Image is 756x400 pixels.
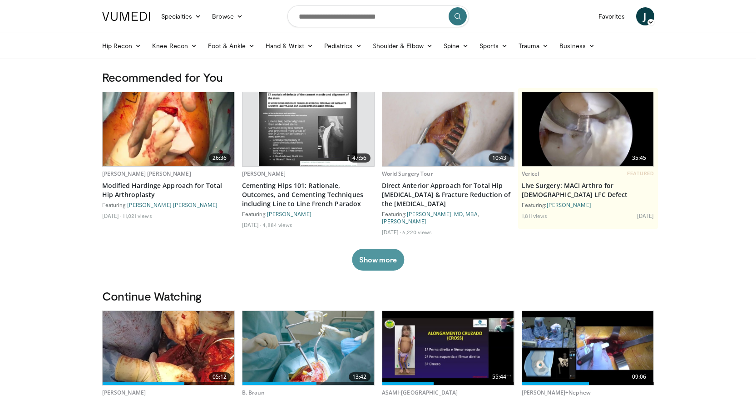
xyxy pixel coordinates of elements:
a: 26:36 [103,92,234,166]
a: 05:12 [103,311,234,385]
a: 35:45 [522,92,654,166]
img: 4275ad52-8fa6-4779-9598-00e5d5b95857.620x360_q85_upscale.jpg [242,311,374,385]
a: [PERSON_NAME] [PERSON_NAME] [127,202,218,208]
img: e4f4e4a0-26bd-4e35-9fbb-bdfac94fc0d8.620x360_q85_upscale.jpg [103,92,234,166]
span: 05:12 [209,372,231,381]
h3: Recommended for You [102,70,654,84]
h3: Continue Watching [102,289,654,303]
span: 47:56 [349,153,371,163]
span: 09:06 [628,372,650,381]
a: Shoulder & Elbow [367,37,438,55]
a: Pediatrics [319,37,367,55]
a: [PERSON_NAME] [102,389,146,396]
a: [PERSON_NAME] [242,170,286,178]
li: [DATE] [242,221,262,228]
a: B. Braun [242,389,265,396]
span: 13:42 [349,372,371,381]
a: Browse [207,7,248,25]
span: FEATURED [627,170,654,177]
a: Business [554,37,600,55]
a: 47:56 [242,92,374,166]
a: ASAMI-[GEOGRAPHIC_DATA] [382,389,458,396]
img: VuMedi Logo [102,12,150,21]
span: 35:45 [628,153,650,163]
span: 10:43 [489,153,510,163]
li: 11,021 views [123,212,152,219]
div: Featuring: [242,210,375,217]
a: Vericel [522,170,539,178]
span: 26:36 [209,153,231,163]
span: 55:44 [489,372,510,381]
a: [PERSON_NAME], MD, MBA [407,211,478,217]
a: Modified Hardinge Approach for Total Hip Arthroplasty [102,181,235,199]
a: World Surgery Tour [382,170,433,178]
a: Live Surgery: MACI Arthro for [DEMOGRAPHIC_DATA] LFC Defect [522,181,654,199]
a: Direct Anterior Approach for Total Hip [MEDICAL_DATA] & Fracture Reduction of the [MEDICAL_DATA] [382,181,514,208]
a: [PERSON_NAME] [267,211,311,217]
a: 09:06 [522,311,654,385]
div: Featuring: [522,201,654,208]
a: 55:44 [382,311,514,385]
a: Foot & Ankle [203,37,260,55]
a: Sports [474,37,513,55]
a: Hip Recon [97,37,147,55]
li: [DATE] [102,212,122,219]
a: [PERSON_NAME] [547,202,591,208]
img: 1b49c4dc-6725-42ca-b2d9-db8c5331b74b.620x360_q85_upscale.jpg [382,92,514,166]
a: Hand & Wrist [260,37,319,55]
li: [DATE] [382,228,401,236]
button: Show more [352,249,404,271]
li: 6,220 views [402,228,432,236]
a: [PERSON_NAME]+Nephew [522,389,591,396]
a: 10:43 [382,92,514,166]
img: b58c57b4-9187-4c70-8783-e4f7a92b96ca.620x360_q85_upscale.jpg [259,92,358,166]
img: eb023345-1e2d-4374-a840-ddbc99f8c97c.620x360_q85_upscale.jpg [522,92,654,166]
img: 746a418b-32e2-46ca-9f6c-3e7f7f863dad.620x360_q85_upscale.jpg [103,311,234,385]
a: Spine [438,37,474,55]
a: Cementing Hips 101: Rationale, Outcomes, and Cementing Techniques including Line to Line French P... [242,181,375,208]
a: Trauma [513,37,554,55]
div: Featuring: , [382,210,514,225]
a: [PERSON_NAME] [382,218,426,224]
img: bcfc90b5-8c69-4b20-afee-af4c0acaf118.620x360_q85_upscale.jpg [522,311,654,385]
a: Knee Recon [147,37,203,55]
a: 13:42 [242,311,374,385]
li: [DATE] [637,212,654,219]
li: 1,811 views [522,212,548,219]
input: Search topics, interventions [287,5,469,27]
a: [PERSON_NAME] [PERSON_NAME] [102,170,191,178]
li: 4,884 views [262,221,292,228]
img: 4f2bc282-22c3-41e7-a3f0-d3b33e5d5e41.620x360_q85_upscale.jpg [382,311,514,385]
a: J [636,7,654,25]
a: Specialties [156,7,207,25]
div: Featuring: [102,201,235,208]
a: Favorites [593,7,631,25]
